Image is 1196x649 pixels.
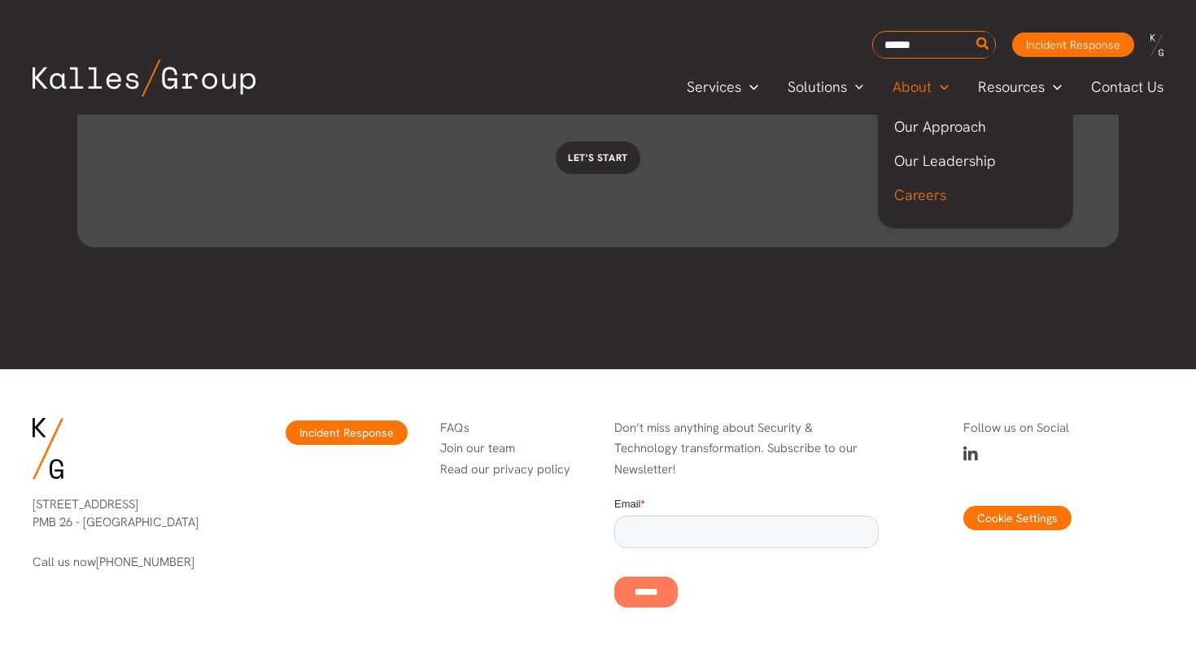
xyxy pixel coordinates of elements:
[788,75,847,99] span: Solutions
[878,110,1073,144] a: Our Approach
[878,144,1073,178] a: Our Leadership
[440,461,570,477] a: Read our privacy policy
[978,75,1045,99] span: Resources
[556,142,640,174] a: Let's start
[568,151,628,164] span: Let's start
[286,420,408,445] a: Incident Response
[440,440,515,456] a: Join our team
[847,75,864,99] span: Menu Toggle
[614,496,879,621] iframe: Form 0
[894,151,996,170] span: Our Leadership
[963,506,1072,530] button: Cookie Settings
[963,418,1163,439] p: Follow us on Social
[878,75,963,99] a: AboutMenu Toggle
[672,73,1180,100] nav: Primary Site Navigation
[894,185,946,204] span: Careers
[1012,33,1134,57] a: Incident Response
[878,178,1073,212] a: Careers
[1076,75,1180,99] a: Contact Us
[672,75,773,99] a: ServicesMenu Toggle
[33,418,63,479] img: KG-Logo-Signature
[893,75,932,99] span: About
[932,75,949,99] span: Menu Toggle
[1091,75,1163,99] span: Contact Us
[741,75,758,99] span: Menu Toggle
[614,418,879,481] p: Don’t miss anything about Security & Technology transformation. Subscribe to our Newsletter!
[440,420,469,436] a: FAQs
[33,495,233,532] p: [STREET_ADDRESS] PMB 26 - [GEOGRAPHIC_DATA]
[773,75,879,99] a: SolutionsMenu Toggle
[973,32,993,58] button: Search
[894,117,986,136] span: Our Approach
[33,553,233,572] p: Call us now
[33,59,255,97] img: Kalles Group
[1045,75,1062,99] span: Menu Toggle
[96,554,194,570] a: [PHONE_NUMBER]
[963,75,1076,99] a: ResourcesMenu Toggle
[687,75,741,99] span: Services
